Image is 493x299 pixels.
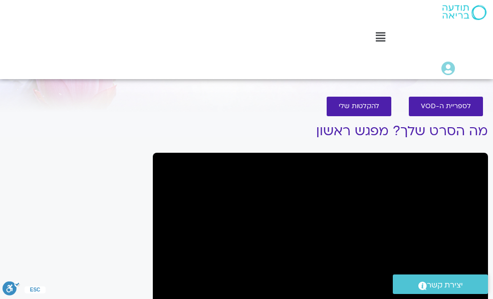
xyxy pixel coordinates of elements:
img: תודעה בריאה [442,5,486,20]
span: לספריית ה-VOD [421,103,471,110]
h1: מה הסרט שלך? מפגש ראשון [153,124,488,139]
a: לספריית ה-VOD [409,97,483,116]
span: להקלטות שלי [339,103,379,110]
a: יצירת קשר [393,274,488,294]
a: להקלטות שלי [327,97,391,116]
span: יצירת קשר [427,278,463,292]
